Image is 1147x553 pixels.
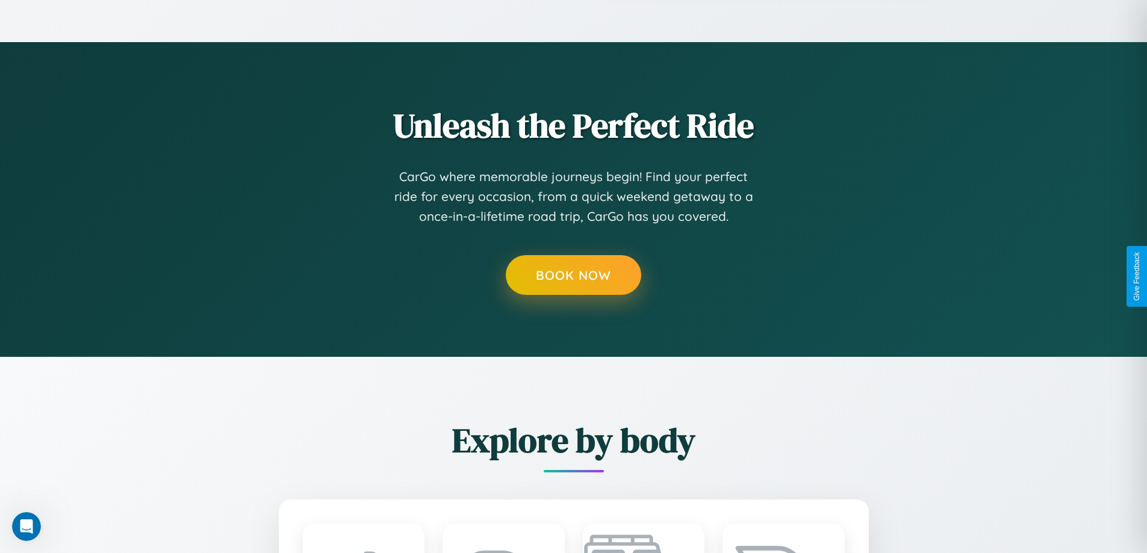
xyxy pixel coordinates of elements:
h2: Unleash the Perfect Ride [213,102,935,149]
div: Give Feedback [1133,252,1141,301]
h2: Explore by body [213,417,935,463]
p: CarGo where memorable journeys begin! Find your perfect ride for every occasion, from a quick wee... [393,167,754,227]
iframe: Intercom live chat [12,512,41,541]
button: Book Now [506,255,641,295]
